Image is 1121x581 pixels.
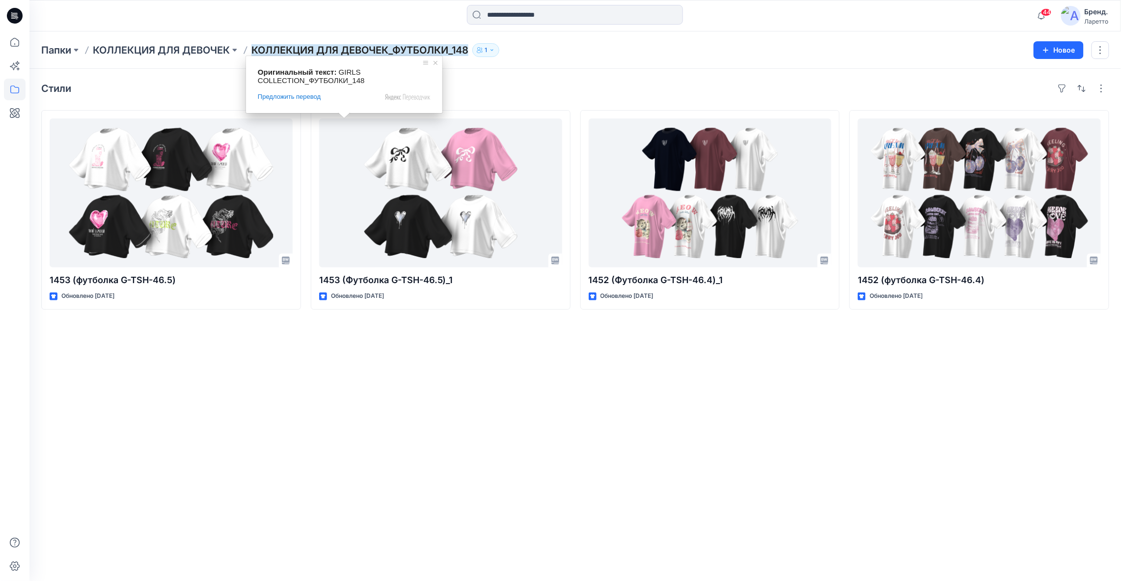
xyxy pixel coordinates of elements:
[319,118,562,267] a: 1453 (Футболка G-TSH-46.5)_1
[858,273,1101,287] p: 1452 (футболка G-TSH-46.4)
[589,273,832,287] p: 1452 (Футболка G-TSH-46.4)_1
[61,292,114,299] ya-tr-span: Обновлено [DATE]
[870,291,923,301] p: Обновлено [DATE]
[258,68,337,76] span: Оригинальный текст:
[251,44,468,56] ya-tr-span: КОЛЛЕКЦИЯ ДЛЯ ДЕВОЧЕК_ФУТБОЛКИ_148
[1061,6,1081,26] img: аватар
[1085,18,1109,25] ya-tr-span: Ларетто
[41,83,71,94] ya-tr-span: Стили
[601,291,654,301] p: Обновлено [DATE]
[1034,41,1084,59] button: Новое
[258,68,365,85] span: GIRLS COLLECTION_ФУТБОЛКИ_148
[1085,7,1108,16] ya-tr-span: Бренд.
[331,291,384,301] p: Обновлено [DATE]
[41,43,71,57] a: Папки
[93,43,230,57] a: КОЛЛЕКЦИЯ ДЛЯ ДЕВОЧЕК
[41,44,71,56] ya-tr-span: Папки
[485,45,487,56] p: 1
[589,118,832,267] a: 1452 (Футболка G-TSH-46.4)_1
[472,43,499,57] button: 1
[1041,8,1052,16] span: 44
[50,118,293,267] a: 1453 (футболка G-TSH-46.5)
[50,273,293,287] p: 1453 (футболка G-TSH-46.5)
[258,92,321,101] span: Предложить перевод
[858,118,1101,267] a: 1452 (футболка G-TSH-46.4)
[93,44,230,56] ya-tr-span: КОЛЛЕКЦИЯ ДЛЯ ДЕВОЧЕК
[319,273,562,287] p: 1453 (Футболка G-TSH-46.5)_1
